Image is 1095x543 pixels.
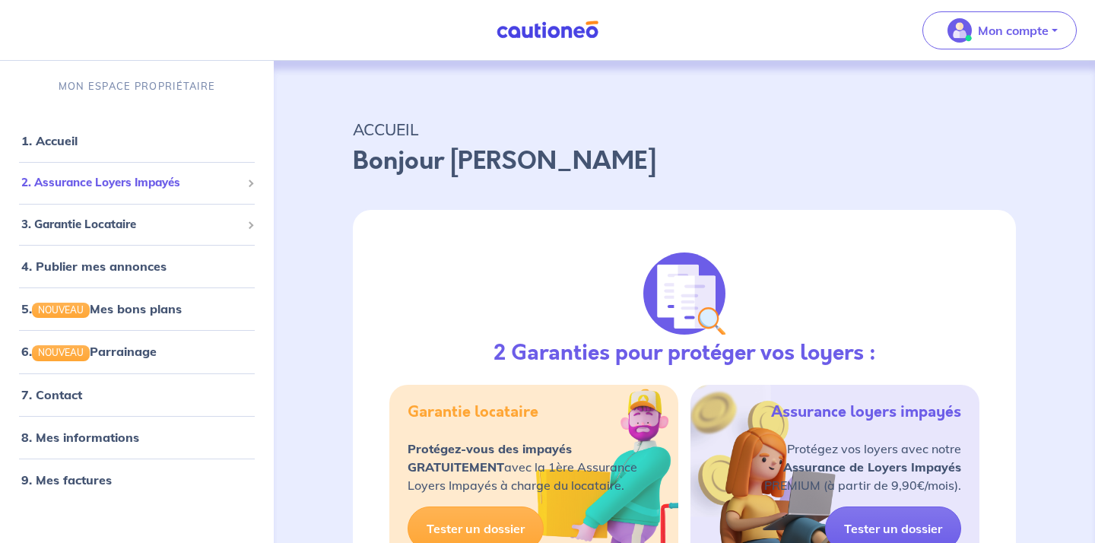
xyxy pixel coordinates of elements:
[21,387,82,402] a: 7. Contact
[408,440,637,494] p: avec la 1ère Assurance Loyers Impayés à charge du locataire.
[21,133,78,148] a: 1. Accueil
[21,216,241,233] span: 3. Garantie Locataire
[21,472,112,487] a: 9. Mes factures
[353,116,1016,143] p: ACCUEIL
[353,143,1016,179] p: Bonjour [PERSON_NAME]
[494,341,876,367] h3: 2 Garanties pour protéger vos loyers :
[6,422,268,452] div: 8. Mes informations
[21,430,139,445] a: 8. Mes informations
[6,251,268,281] div: 4. Publier mes annonces
[21,344,157,359] a: 6.NOUVEAUParrainage
[6,294,268,324] div: 5.NOUVEAUMes bons plans
[408,403,538,421] h5: Garantie locataire
[771,403,961,421] h5: Assurance loyers impayés
[21,174,241,192] span: 2. Assurance Loyers Impayés
[408,441,572,475] strong: Protégez-vous des impayés GRATUITEMENT
[6,336,268,367] div: 6.NOUVEAUParrainage
[6,168,268,198] div: 2. Assurance Loyers Impayés
[947,18,972,43] img: illu_account_valid_menu.svg
[6,210,268,240] div: 3. Garantie Locataire
[6,465,268,495] div: 9. Mes factures
[643,252,725,335] img: justif-loupe
[6,125,268,156] div: 1. Accueil
[59,79,215,94] p: MON ESPACE PROPRIÉTAIRE
[978,21,1049,40] p: Mon compte
[21,259,167,274] a: 4. Publier mes annonces
[783,459,961,475] strong: Assurance de Loyers Impayés
[922,11,1077,49] button: illu_account_valid_menu.svgMon compte
[21,301,182,316] a: 5.NOUVEAUMes bons plans
[764,440,961,494] p: Protégez vos loyers avec notre PREMIUM (à partir de 9,90€/mois).
[490,21,605,40] img: Cautioneo
[6,379,268,410] div: 7. Contact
